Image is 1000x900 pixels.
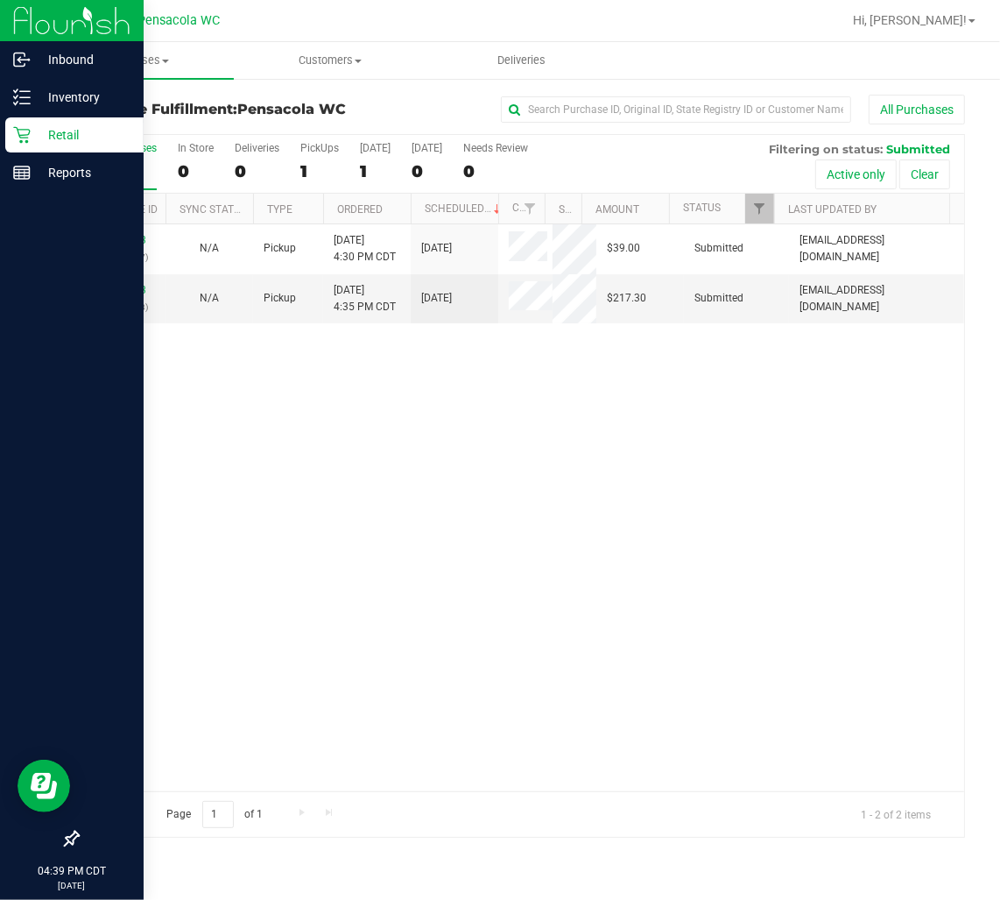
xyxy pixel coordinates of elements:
span: Page of 1 [151,801,278,828]
p: Inventory [31,87,136,108]
a: Last Updated By [788,203,877,216]
a: Amount [595,203,639,216]
button: Active only [815,159,897,189]
a: Deliveries [426,42,617,79]
span: Submitted [886,142,950,156]
span: [DATE] 4:35 PM CDT [334,282,396,315]
a: Scheduled [425,202,504,215]
input: 1 [202,801,234,828]
inline-svg: Reports [13,164,31,181]
div: 1 [360,161,391,181]
div: 0 [463,161,528,181]
p: Retail [31,124,136,145]
span: [DATE] [421,240,452,257]
span: 1 - 2 of 2 items [847,801,945,827]
button: All Purchases [869,95,965,124]
span: $39.00 [607,240,640,257]
inline-svg: Inventory [13,89,31,106]
span: Pickup [264,290,296,307]
h3: Purchase Fulfillment: [77,102,373,117]
a: Filter [745,194,774,223]
a: Customer [512,202,567,214]
input: Search Purchase ID, Original ID, State Registry ID or Customer Name... [501,96,851,123]
span: Pensacola WC [137,13,220,28]
span: Submitted [694,240,743,257]
p: Reports [31,162,136,183]
div: 0 [412,161,442,181]
button: N/A [200,240,219,257]
p: 04:39 PM CDT [8,863,136,879]
a: Sync Status [180,203,247,216]
a: Filter [516,194,545,223]
a: Status [683,202,721,214]
div: [DATE] [412,142,442,154]
span: Filtering on status: [769,142,883,156]
div: 0 [178,161,214,181]
span: Pickup [264,240,296,257]
inline-svg: Retail [13,126,31,144]
inline-svg: Inbound [13,51,31,68]
button: Clear [899,159,950,189]
div: 0 [235,161,279,181]
span: [EMAIL_ADDRESS][DOMAIN_NAME] [799,282,954,315]
div: PickUps [300,142,339,154]
span: [EMAIL_ADDRESS][DOMAIN_NAME] [799,232,954,266]
span: [DATE] 4:30 PM CDT [334,232,396,266]
span: Customers [235,53,425,68]
div: In Store [178,142,214,154]
span: Not Applicable [200,242,219,254]
a: State Registry ID [559,203,651,216]
span: Submitted [694,290,743,307]
iframe: Resource center [18,760,70,812]
a: Ordered [337,203,383,216]
div: [DATE] [360,142,391,154]
p: [DATE] [8,879,136,892]
p: Inbound [31,49,136,70]
div: 1 [300,161,339,181]
span: Pensacola WC [237,101,346,117]
div: Deliveries [235,142,279,154]
a: Customers [234,42,426,79]
div: Needs Review [463,142,528,154]
span: Not Applicable [200,292,219,304]
span: Deliveries [474,53,569,68]
span: Hi, [PERSON_NAME]! [853,13,967,27]
span: [DATE] [421,290,452,307]
button: N/A [200,290,219,307]
span: $217.30 [607,290,646,307]
a: Type [267,203,292,216]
